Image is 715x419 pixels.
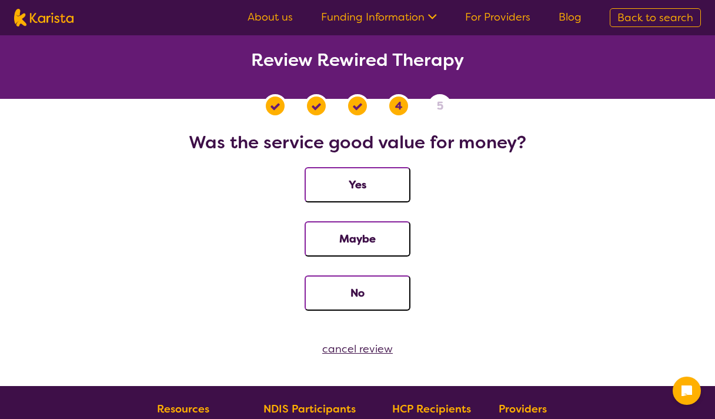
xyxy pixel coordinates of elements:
b: NDIS Participants [263,402,356,416]
img: Karista logo [14,9,73,26]
a: For Providers [465,10,530,24]
b: HCP Recipients [392,402,471,416]
button: No [305,275,410,311]
a: Back to search [610,8,701,27]
h2: Review Rewired Therapy [14,49,701,71]
b: Resources [157,402,209,416]
a: About us [248,10,293,24]
a: Funding Information [321,10,437,24]
b: Providers [499,402,547,416]
a: Blog [559,10,582,24]
span: 4 [395,97,402,115]
span: Back to search [617,11,693,25]
span: 5 [437,97,443,115]
button: Maybe [305,221,410,257]
button: Yes [305,167,410,202]
h2: Was the service good value for money? [14,132,701,153]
